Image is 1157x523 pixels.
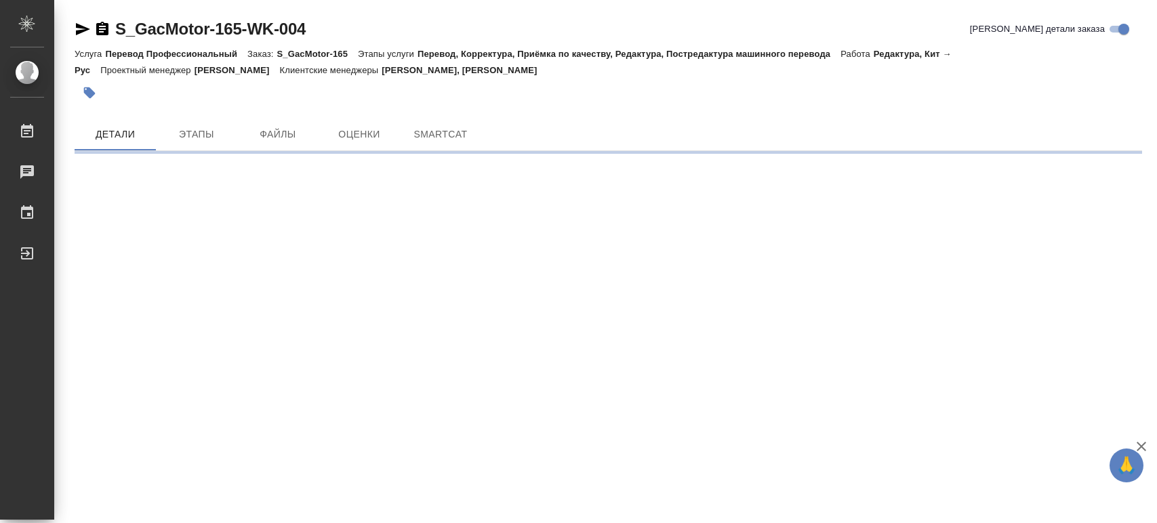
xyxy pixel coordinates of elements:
p: Работа [840,49,874,59]
p: Перевод Профессиональный [105,49,247,59]
p: Этапы услуги [358,49,418,59]
span: SmartCat [408,126,473,143]
p: Клиентские менеджеры [280,65,382,75]
p: [PERSON_NAME], [PERSON_NAME] [382,65,547,75]
p: Проектный менеджер [100,65,194,75]
span: [PERSON_NAME] детали заказа [970,22,1105,36]
button: Добавить тэг [75,78,104,108]
p: S_GacMotor-165 [277,49,359,59]
p: Услуга [75,49,105,59]
a: S_GacMotor-165-WK-004 [115,20,306,38]
p: [PERSON_NAME] [195,65,280,75]
button: Скопировать ссылку для ЯМессенджера [75,21,91,37]
span: Файлы [245,126,310,143]
span: Детали [83,126,148,143]
button: 🙏 [1110,448,1143,482]
p: Перевод, Корректура, Приёмка по качеству, Редактура, Постредактура машинного перевода [418,49,840,59]
span: Оценки [327,126,392,143]
button: Скопировать ссылку [94,21,110,37]
span: 🙏 [1115,451,1138,480]
span: Этапы [164,126,229,143]
p: Заказ: [247,49,277,59]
